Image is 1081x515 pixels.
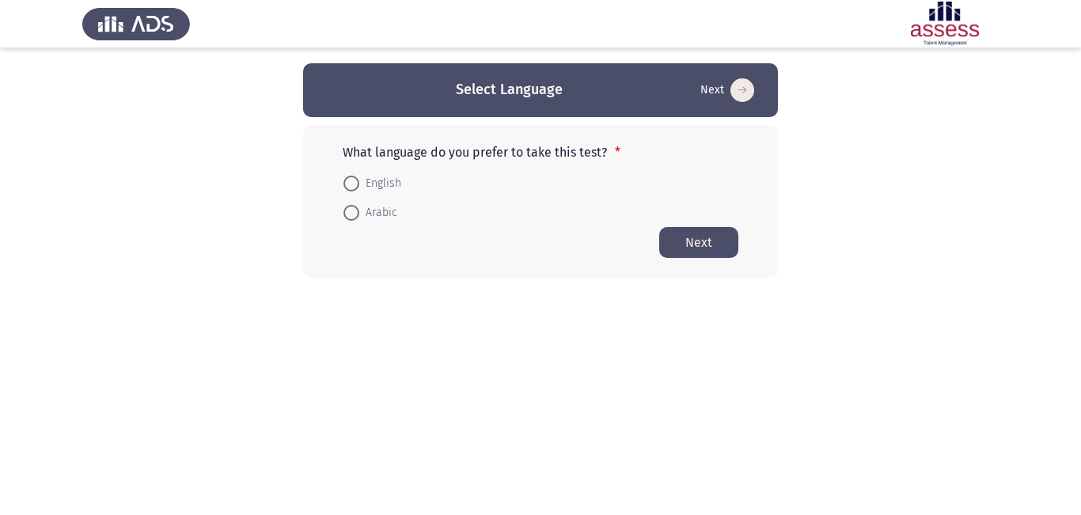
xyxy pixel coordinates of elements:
span: English [359,174,401,193]
button: Start assessment [696,78,759,103]
img: Assess Talent Management logo [82,2,190,46]
span: Arabic [359,203,397,222]
img: Assessment logo of ASSESS Employability - EBI [891,2,999,46]
button: Start assessment [659,227,738,258]
h3: Select Language [456,80,563,100]
p: What language do you prefer to take this test? [343,145,738,160]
